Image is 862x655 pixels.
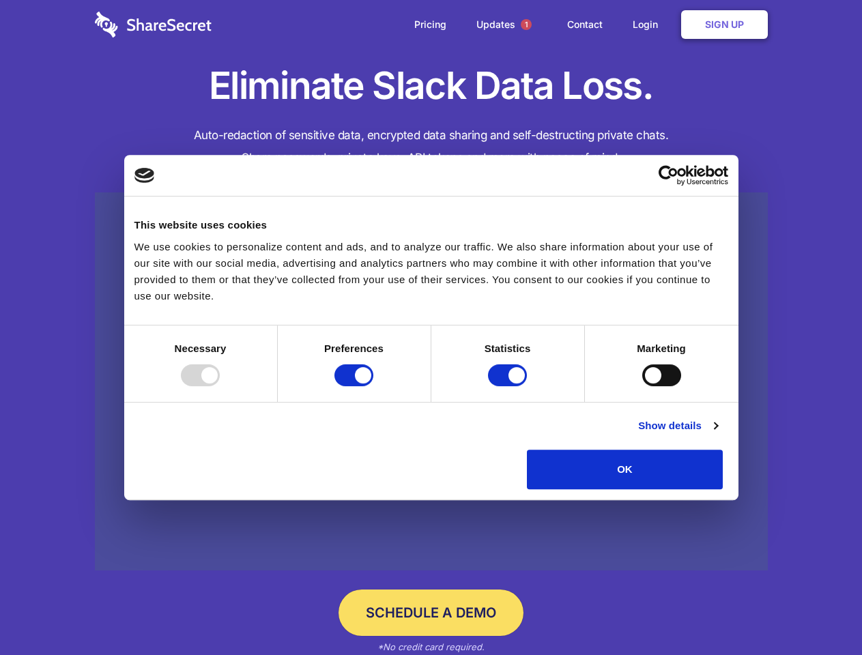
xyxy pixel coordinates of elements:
a: Login [619,3,678,46]
a: Show details [638,418,717,434]
em: *No credit card required. [377,641,485,652]
img: logo [134,168,155,183]
a: Sign Up [681,10,768,39]
strong: Preferences [324,343,384,354]
a: Schedule a Demo [339,589,523,636]
a: Usercentrics Cookiebot - opens in a new window [609,165,728,186]
a: Pricing [401,3,460,46]
a: Contact [554,3,616,46]
strong: Marketing [637,343,686,354]
a: Wistia video thumbnail [95,192,768,571]
strong: Necessary [175,343,227,354]
strong: Statistics [485,343,531,354]
span: 1 [521,19,532,30]
div: We use cookies to personalize content and ads, and to analyze our traffic. We also share informat... [134,239,728,304]
h1: Eliminate Slack Data Loss. [95,61,768,111]
div: This website uses cookies [134,217,728,233]
img: logo-wordmark-white-trans-d4663122ce5f474addd5e946df7df03e33cb6a1c49d2221995e7729f52c070b2.svg [95,12,212,38]
h4: Auto-redaction of sensitive data, encrypted data sharing and self-destructing private chats. Shar... [95,124,768,169]
button: OK [527,450,723,489]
